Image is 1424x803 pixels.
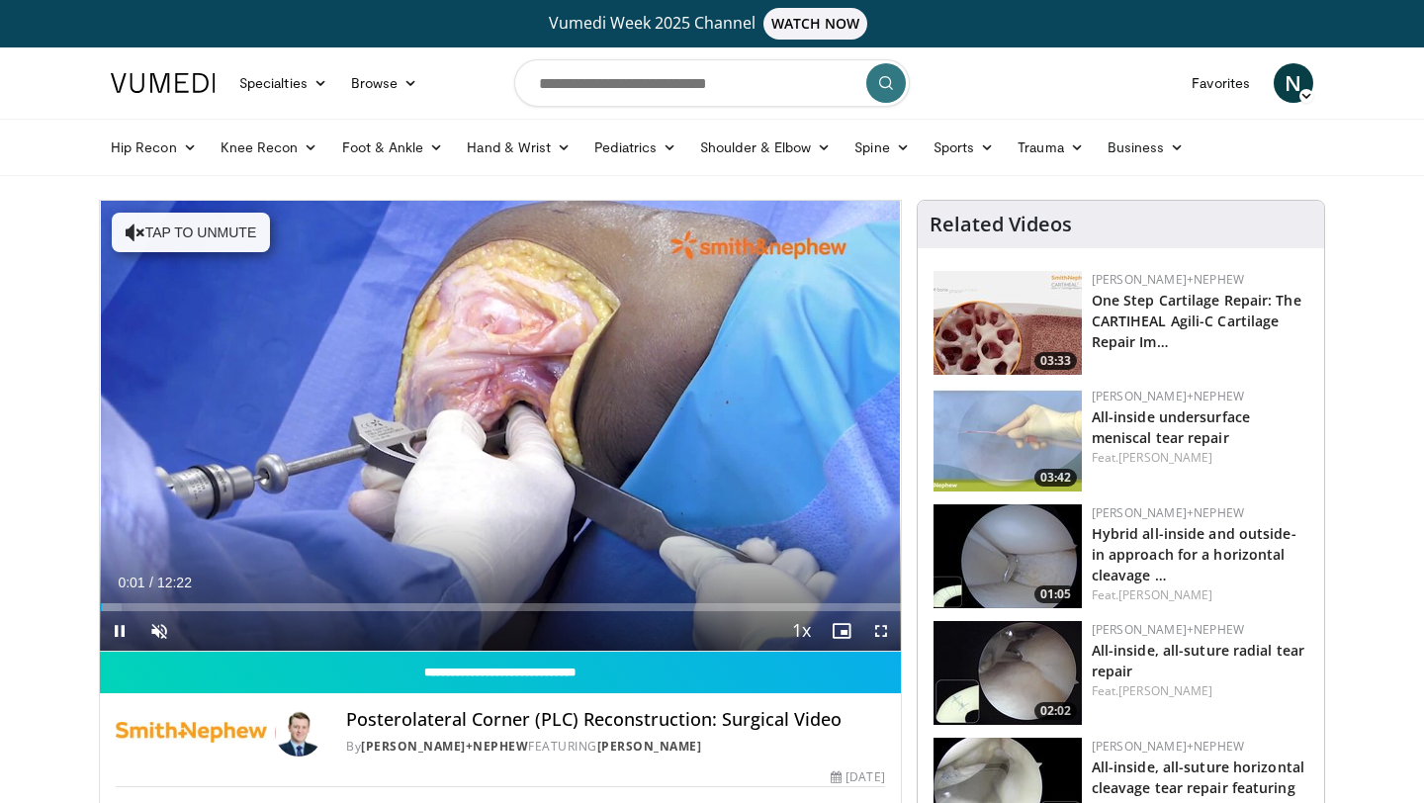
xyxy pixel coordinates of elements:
[339,63,430,103] a: Browse
[227,63,339,103] a: Specialties
[1274,63,1313,103] a: N
[100,611,139,651] button: Pause
[1092,641,1304,680] a: All-inside, all-suture radial tear repair
[209,128,330,167] a: Knee Recon
[1092,621,1244,638] a: [PERSON_NAME]+Nephew
[822,611,861,651] button: Enable picture-in-picture mode
[934,621,1082,725] a: 02:02
[346,738,884,756] div: By FEATURING
[1034,702,1077,720] span: 02:02
[831,768,884,786] div: [DATE]
[934,388,1082,491] img: 02c34c8e-0ce7-40b9-85e3-cdd59c0970f9.150x105_q85_crop-smart_upscale.jpg
[112,213,270,252] button: Tap to unmute
[114,8,1310,40] a: Vumedi Week 2025 ChannelWATCH NOW
[99,128,209,167] a: Hip Recon
[1092,682,1308,700] div: Feat.
[688,128,843,167] a: Shoulder & Elbow
[275,709,322,757] img: Avatar
[934,504,1082,608] a: 01:05
[1092,388,1244,404] a: [PERSON_NAME]+Nephew
[1180,63,1262,103] a: Favorites
[1092,524,1296,584] a: Hybrid all-inside and outside-in approach for a horizontal cleavage …
[861,611,901,651] button: Fullscreen
[1092,271,1244,288] a: [PERSON_NAME]+Nephew
[1092,407,1250,447] a: All-inside undersurface meniscal tear repair
[100,603,901,611] div: Progress Bar
[934,621,1082,725] img: 0d5ae7a0-0009-4902-af95-81e215730076.150x105_q85_crop-smart_upscale.jpg
[934,271,1082,375] a: 03:33
[1092,738,1244,755] a: [PERSON_NAME]+Nephew
[922,128,1007,167] a: Sports
[930,213,1072,236] h4: Related Videos
[1034,352,1077,370] span: 03:33
[597,738,702,755] a: [PERSON_NAME]
[1092,449,1308,467] div: Feat.
[1034,585,1077,603] span: 01:05
[582,128,688,167] a: Pediatrics
[1092,291,1301,351] a: One Step Cartilage Repair: The CARTIHEAL Agili-C Cartilage Repair Im…
[514,59,910,107] input: Search topics, interventions
[100,201,901,652] video-js: Video Player
[763,8,868,40] span: WATCH NOW
[139,611,179,651] button: Unmute
[934,271,1082,375] img: 781f413f-8da4-4df1-9ef9-bed9c2d6503b.150x105_q85_crop-smart_upscale.jpg
[1118,682,1212,699] a: [PERSON_NAME]
[330,128,456,167] a: Foot & Ankle
[149,575,153,590] span: /
[361,738,528,755] a: [PERSON_NAME]+Nephew
[116,709,267,757] img: Smith+Nephew
[1118,449,1212,466] a: [PERSON_NAME]
[455,128,582,167] a: Hand & Wrist
[118,575,144,590] span: 0:01
[1096,128,1197,167] a: Business
[1092,504,1244,521] a: [PERSON_NAME]+Nephew
[1006,128,1096,167] a: Trauma
[1092,586,1308,604] div: Feat.
[934,504,1082,608] img: 364c13b8-bf65-400b-a941-5a4a9c158216.150x105_q85_crop-smart_upscale.jpg
[111,73,216,93] img: VuMedi Logo
[1118,586,1212,603] a: [PERSON_NAME]
[346,709,884,731] h4: Posterolateral Corner (PLC) Reconstruction: Surgical Video
[782,611,822,651] button: Playback Rate
[1034,469,1077,487] span: 03:42
[157,575,192,590] span: 12:22
[934,388,1082,491] a: 03:42
[843,128,921,167] a: Spine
